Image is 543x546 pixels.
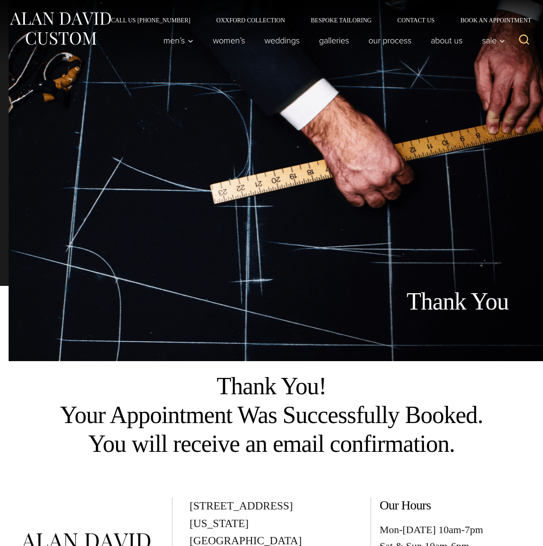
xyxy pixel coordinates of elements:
span: Sale [482,36,505,45]
a: Bespoke Tailoring [298,17,384,23]
a: Book an Appointment [448,17,534,23]
h1: Thank You [317,287,509,316]
a: Call Us [PHONE_NUMBER] [98,17,203,23]
a: Galleries [310,32,359,49]
a: Our Process [359,32,421,49]
a: Oxxford Collection [203,17,298,23]
h2: Thank You! Your Appointment Was Successfully Booked. You will receive an email confirmation. [19,372,524,459]
a: weddings [255,32,310,49]
button: View Search Form [514,30,534,51]
nav: Primary Navigation [154,32,510,49]
nav: Secondary Navigation [98,17,534,23]
a: Women’s [203,32,255,49]
h2: Our Hours [380,497,534,513]
a: About Us [421,32,472,49]
a: Contact Us [384,17,448,23]
span: Men’s [163,36,193,45]
img: Alan David Custom [9,9,112,48]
